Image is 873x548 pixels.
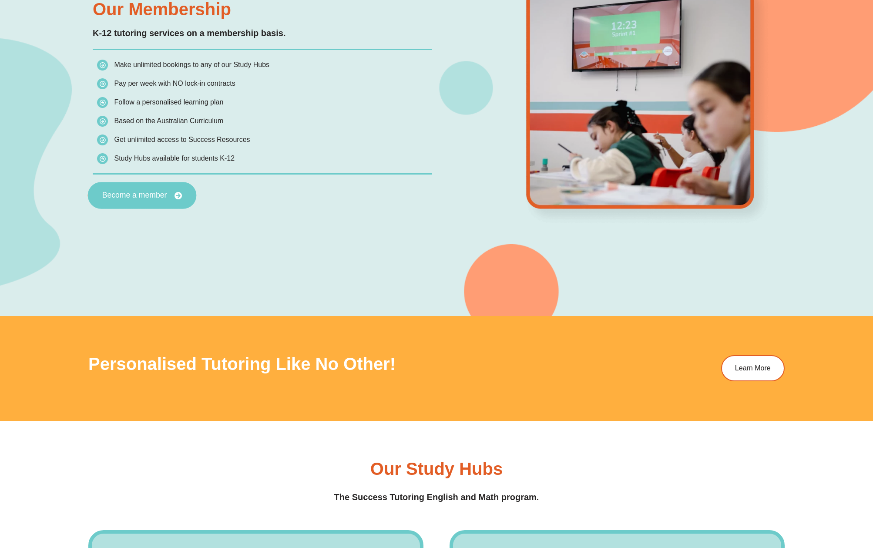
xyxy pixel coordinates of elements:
a: Become a member [88,182,197,209]
h3: Personalised tutoring like no other! [88,355,558,373]
a: Learn More [721,355,785,381]
span: Pay per week with NO lock-in contracts [114,80,235,87]
img: icon-list.png [97,78,108,89]
img: icon-list.png [97,60,108,71]
img: icon-list.png [97,134,108,145]
p: K-12 tutoring services on a membership basis. [93,27,432,40]
span: Make unlimited bookings to any of our Study Hubs [114,61,269,68]
span: Based on the Australian Curriculum [114,117,223,124]
h3: Our Study Hubs [370,460,503,477]
img: icon-list.png [97,97,108,108]
h3: Our Membership [93,0,432,18]
span: Learn More [735,365,771,372]
h4: The Success Tutoring English and Math program. [88,491,785,504]
span: Follow a personalised learning plan [114,98,223,106]
span: Study Hubs available for students K-12 [114,155,235,162]
iframe: Chat Widget [728,450,873,548]
span: Become a member [102,192,167,199]
span: Get unlimited access to Success Resources [114,136,250,143]
img: icon-list.png [97,153,108,164]
img: icon-list.png [97,116,108,127]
